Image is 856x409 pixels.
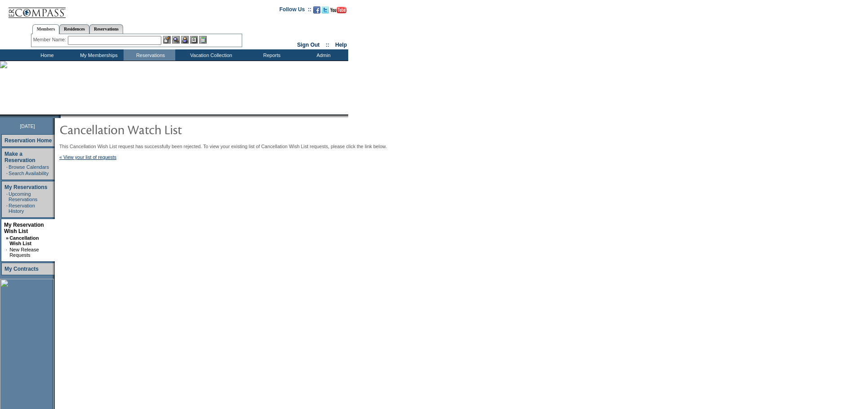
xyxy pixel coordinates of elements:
[124,49,175,61] td: Reservations
[6,203,8,214] td: ·
[9,247,39,258] a: New Release Requests
[4,184,47,190] a: My Reservations
[58,114,61,118] img: promoShadowLeftCorner.gif
[190,36,198,44] img: Reservations
[4,266,39,272] a: My Contracts
[6,247,9,258] td: ·
[59,24,89,34] a: Residences
[61,114,62,118] img: blank.gif
[9,191,37,202] a: Upcoming Reservations
[313,6,320,13] img: Become our fan on Facebook
[175,49,245,61] td: Vacation Collection
[6,191,8,202] td: ·
[199,36,207,44] img: b_calculator.gif
[322,6,329,13] img: Follow us on Twitter
[163,36,171,44] img: b_edit.gif
[9,164,49,170] a: Browse Calendars
[20,49,72,61] td: Home
[297,49,348,61] td: Admin
[59,144,401,160] div: This Cancellation Wish List request has successfully been rejected. To view your existing list of...
[89,24,123,34] a: Reservations
[279,5,311,16] td: Follow Us ::
[59,120,239,138] img: pgTtlCancellationNotification.gif
[59,154,116,160] a: « View your list of requests
[4,151,35,163] a: Make a Reservation
[6,164,8,170] td: ·
[326,42,329,48] span: ::
[20,123,35,129] span: [DATE]
[4,222,44,234] a: My Reservation Wish List
[6,235,9,241] b: »
[4,137,52,144] a: Reservation Home
[245,49,297,61] td: Reports
[32,24,60,34] a: Members
[6,171,8,176] td: ·
[322,9,329,14] a: Follow us on Twitter
[9,203,35,214] a: Reservation History
[313,9,320,14] a: Become our fan on Facebook
[9,235,39,246] a: Cancellation Wish List
[330,9,346,14] a: Subscribe to our YouTube Channel
[181,36,189,44] img: Impersonate
[330,7,346,13] img: Subscribe to our YouTube Channel
[9,171,49,176] a: Search Availability
[72,49,124,61] td: My Memberships
[335,42,347,48] a: Help
[172,36,180,44] img: View
[33,36,68,44] div: Member Name:
[297,42,319,48] a: Sign Out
